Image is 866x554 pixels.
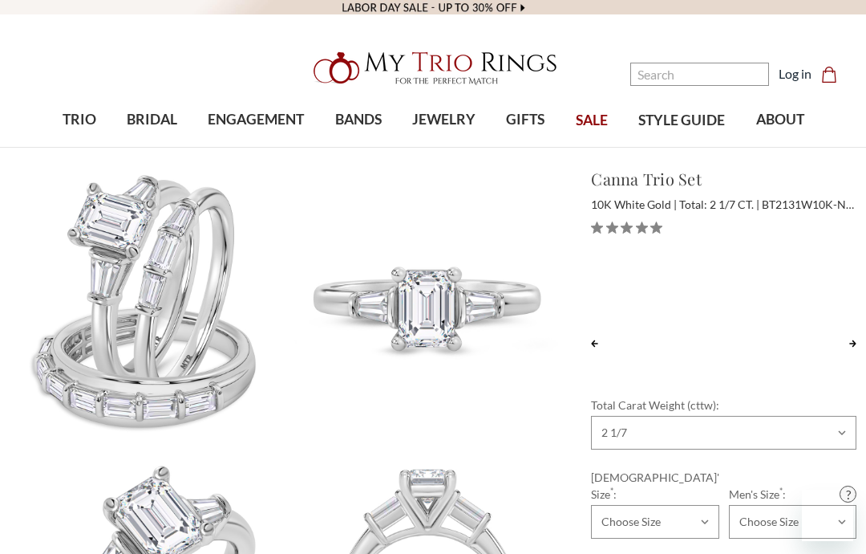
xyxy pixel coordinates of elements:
[63,109,96,130] span: TRIO
[506,109,544,130] span: GIFTS
[821,67,837,83] svg: cart.cart_preview
[111,94,192,146] a: BRIDAL
[729,486,856,503] label: Men's Size :
[350,146,366,148] button: submenu toggle
[436,146,452,148] button: submenu toggle
[289,168,565,445] img: Photo of Canna 2 1/7 ct tw. Lab Grown Emerald Solitaire Trio Set 10K White Gold [BT2131WE-N095]
[305,43,561,94] img: My Trio Rings
[591,469,719,503] label: [DEMOGRAPHIC_DATA]' Size :
[319,94,396,146] a: BANDS
[251,43,615,94] a: My Trio Rings
[576,110,608,131] span: SALE
[397,94,491,146] a: JEWELRY
[591,397,856,413] label: Total Carat Weight (cttw):
[679,198,759,211] span: Total: 2 1/7 CT.
[248,146,264,148] button: submenu toggle
[623,95,740,147] a: STYLE GUIDE
[630,63,769,86] input: Search
[840,486,856,503] a: Size Guide
[821,64,847,84] a: Cart with 0 items
[335,109,382,130] span: BANDS
[192,94,319,146] a: ENGAGEMENT
[762,198,865,211] span: BT2131W10K-N095
[491,94,560,146] a: GIFTS
[591,167,856,191] h1: Canna Trio Set
[144,146,160,148] button: submenu toggle
[802,490,853,541] iframe: Button to launch messaging window
[560,95,623,147] a: SALE
[127,109,177,130] span: BRIDAL
[208,109,304,130] span: ENGAGEMENT
[412,109,475,130] span: JEWELRY
[779,64,811,84] a: Log in
[591,198,677,211] span: 10K White Gold
[517,146,533,148] button: submenu toggle
[638,110,725,131] span: STYLE GUIDE
[71,146,87,148] button: submenu toggle
[10,168,287,445] img: Photo of Canna 2 1/7 ct tw. Lab Grown Emerald Solitaire Trio Set 10K White Gold [BT2131W-N095]
[47,94,111,146] a: TRIO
